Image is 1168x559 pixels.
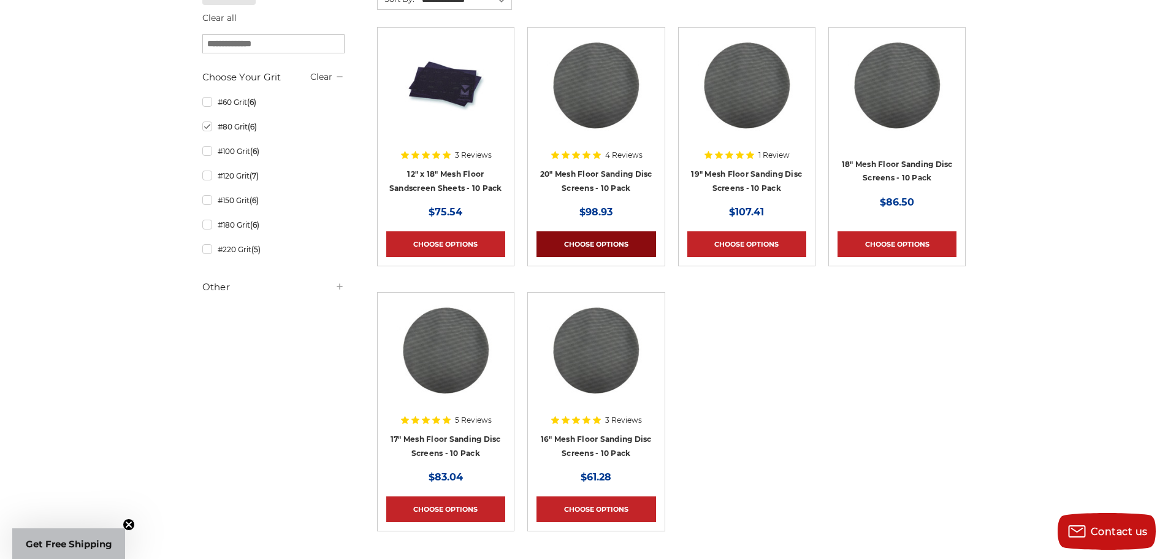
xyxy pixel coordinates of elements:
[541,434,652,458] a: 16" Mesh Floor Sanding Disc Screens - 10 Pack
[842,160,953,183] a: 18" Mesh Floor Sanding Disc Screens - 10 Pack
[687,36,806,155] a: 19" Floor Sanding Mesh Screen
[579,206,613,218] span: $98.93
[540,169,652,193] a: 20" Mesh Floor Sanding Disc Screens - 10 Pack
[455,152,492,159] span: 3 Reviews
[386,36,505,155] a: 12" x 18" Floor Sanding Screens
[250,171,259,180] span: (7)
[386,496,505,522] a: Choose Options
[310,71,332,82] a: Clear
[1058,513,1156,550] button: Contact us
[729,206,764,218] span: $107.41
[536,36,655,155] a: 20" Floor Sanding Mesh Screen
[547,301,645,399] img: 16" Floor Sanding Mesh Screen
[848,36,946,134] img: 18" Floor Sanding Mesh Screen
[248,122,257,131] span: (6)
[202,239,345,260] a: #220 Grit
[202,116,345,137] a: #80 Grit
[250,147,259,156] span: (6)
[605,417,642,424] span: 3 Reviews
[386,231,505,257] a: Choose Options
[202,214,345,236] a: #180 Grit
[1091,526,1148,538] span: Contact us
[247,98,256,107] span: (6)
[455,417,492,424] span: 5 Reviews
[391,434,501,458] a: 17" Mesh Floor Sanding Disc Screens - 10 Pack
[12,528,125,559] div: Get Free ShippingClose teaser
[758,152,790,159] span: 1 Review
[547,36,645,134] img: 20" Floor Sanding Mesh Screen
[250,220,259,229] span: (6)
[389,169,502,193] a: 12" x 18" Mesh Floor Sandscreen Sheets - 10 Pack
[202,280,345,295] h5: Other
[202,165,345,187] a: #120 Grit
[838,36,956,155] a: 18" Floor Sanding Mesh Screen
[536,496,655,522] a: Choose Options
[202,12,237,23] a: Clear all
[880,196,914,208] span: $86.50
[202,141,345,162] a: #100 Grit
[536,301,655,420] a: 16" Floor Sanding Mesh Screen
[698,36,796,134] img: 19" Floor Sanding Mesh Screen
[536,231,655,257] a: Choose Options
[605,152,643,159] span: 4 Reviews
[250,196,259,205] span: (6)
[687,231,806,257] a: Choose Options
[202,70,345,85] h5: Choose Your Grit
[581,471,611,483] span: $61.28
[397,301,495,399] img: 17" Floor Sanding Mesh Screen
[397,36,495,134] img: 12" x 18" Floor Sanding Screens
[123,519,135,531] button: Close teaser
[202,190,345,211] a: #150 Grit
[386,301,505,420] a: 17" Floor Sanding Mesh Screen
[429,206,462,218] span: $75.54
[251,245,261,254] span: (5)
[691,169,802,193] a: 19" Mesh Floor Sanding Disc Screens - 10 Pack
[838,231,956,257] a: Choose Options
[429,471,463,483] span: $83.04
[26,538,112,550] span: Get Free Shipping
[202,91,345,113] a: #60 Grit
